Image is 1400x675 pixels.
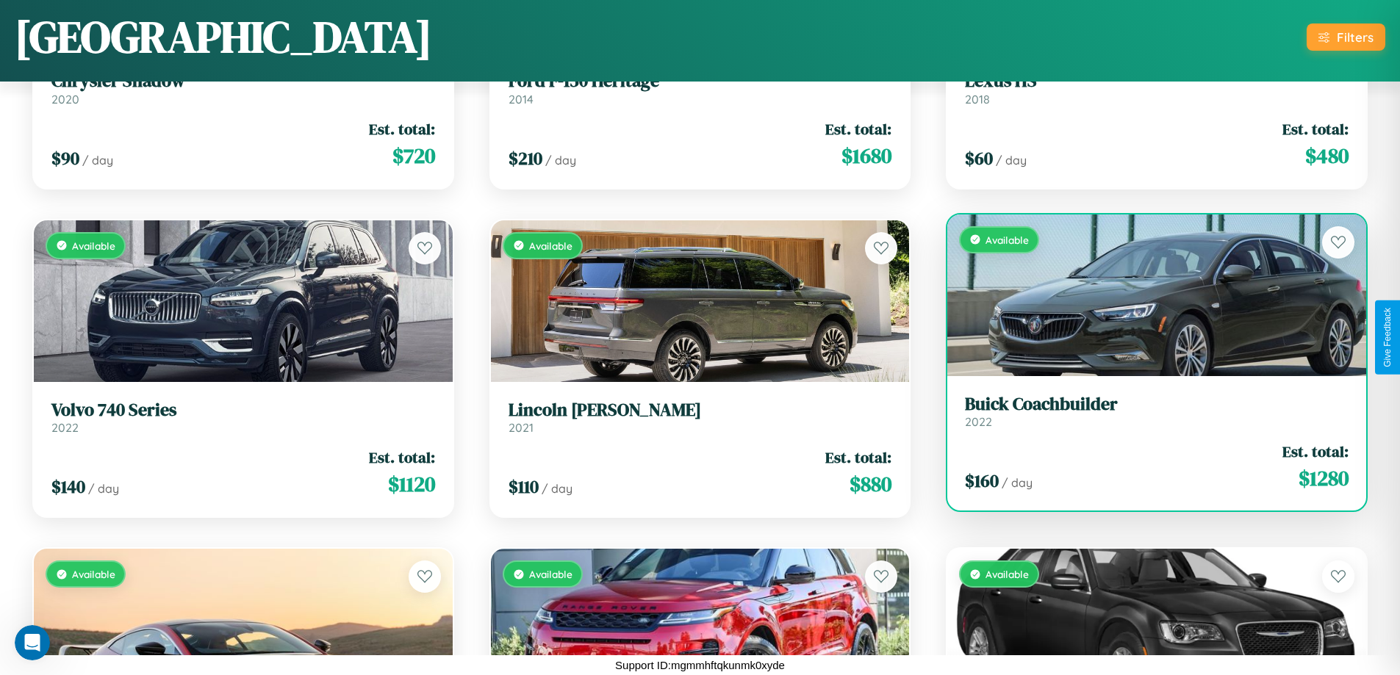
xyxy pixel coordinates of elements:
[509,474,539,499] span: $ 110
[509,400,892,436] a: Lincoln [PERSON_NAME]2021
[392,141,435,170] span: $ 720
[72,239,115,252] span: Available
[529,239,572,252] span: Available
[615,655,785,675] p: Support ID: mgmmhftqkunmk0xyde
[51,71,435,92] h3: Chrysler Shadow
[542,481,572,496] span: / day
[509,400,892,421] h3: Lincoln [PERSON_NAME]
[388,469,435,499] span: $ 1120
[509,71,892,92] h3: Ford F-150 Heritage
[51,474,85,499] span: $ 140
[965,394,1349,415] h3: Buick Coachbuilder
[509,71,892,107] a: Ford F-150 Heritage2014
[51,400,435,421] h3: Volvo 740 Series
[1307,24,1385,51] button: Filters
[965,92,990,107] span: 2018
[1337,29,1374,45] div: Filters
[509,146,542,170] span: $ 210
[825,447,891,468] span: Est. total:
[965,146,993,170] span: $ 60
[72,568,115,580] span: Available
[51,71,435,107] a: Chrysler Shadow2020
[51,420,79,435] span: 2022
[825,118,891,140] span: Est. total:
[369,118,435,140] span: Est. total:
[529,568,572,580] span: Available
[841,141,891,170] span: $ 1680
[850,469,891,499] span: $ 880
[15,625,50,660] iframe: Intercom live chat
[51,400,435,436] a: Volvo 740 Series2022
[51,92,79,107] span: 2020
[965,394,1349,430] a: Buick Coachbuilder2022
[51,146,79,170] span: $ 90
[369,447,435,468] span: Est. total:
[1299,463,1349,493] span: $ 1280
[986,234,1029,246] span: Available
[1282,118,1349,140] span: Est. total:
[509,92,534,107] span: 2014
[965,71,1349,107] a: Lexus HS2018
[1282,441,1349,462] span: Est. total:
[965,469,999,493] span: $ 160
[996,153,1027,167] span: / day
[1002,475,1033,490] span: / day
[1382,308,1393,367] div: Give Feedback
[82,153,113,167] span: / day
[545,153,576,167] span: / day
[1305,141,1349,170] span: $ 480
[986,568,1029,580] span: Available
[965,71,1349,92] h3: Lexus HS
[509,420,534,435] span: 2021
[15,7,432,67] h1: [GEOGRAPHIC_DATA]
[88,481,119,496] span: / day
[965,414,992,429] span: 2022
